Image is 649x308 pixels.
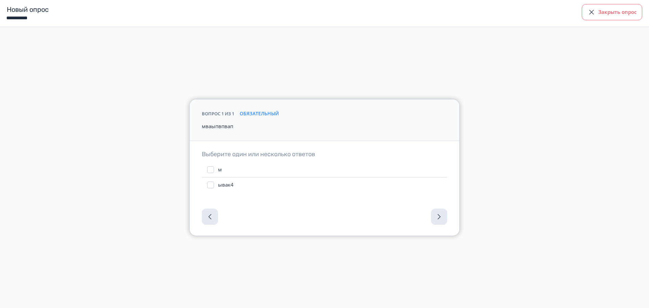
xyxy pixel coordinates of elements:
[218,182,234,188] div: ывак4
[240,110,279,117] div: обязательный
[218,166,222,173] div: м
[202,150,447,158] h3: Выберите один или несколько ответов
[202,122,447,130] p: мваыпвпвап
[202,110,234,117] div: вопрос 1 из 1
